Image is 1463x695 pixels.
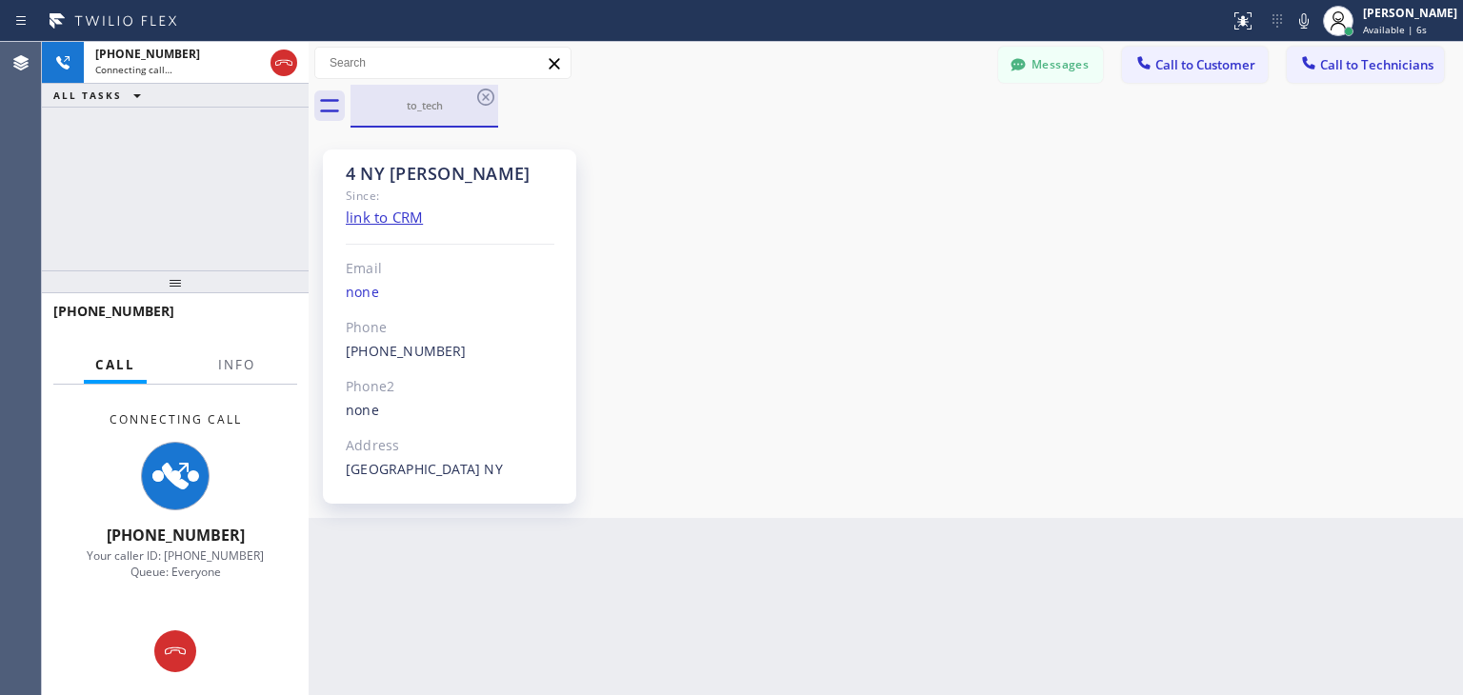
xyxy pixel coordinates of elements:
[346,163,554,185] div: 4 NY [PERSON_NAME]
[154,630,196,672] button: Hang up
[346,342,467,360] a: [PHONE_NUMBER]
[346,317,554,339] div: Phone
[346,435,554,457] div: Address
[1122,47,1268,83] button: Call to Customer
[53,89,122,102] span: ALL TASKS
[1155,56,1255,73] span: Call to Customer
[346,376,554,398] div: Phone2
[42,84,160,107] button: ALL TASKS
[346,282,554,304] div: none
[95,356,135,373] span: Call
[95,46,200,62] span: [PHONE_NUMBER]
[315,48,571,78] input: Search
[1363,23,1427,36] span: Available | 6s
[207,347,267,384] button: Info
[218,356,255,373] span: Info
[1287,47,1444,83] button: Call to Technicians
[84,347,147,384] button: Call
[110,411,242,427] span: Connecting Call
[346,400,554,422] div: none
[346,185,554,207] div: Since:
[346,258,554,280] div: Email
[95,63,172,76] span: Connecting call…
[53,302,174,320] span: [PHONE_NUMBER]
[1291,8,1317,34] button: Mute
[271,50,297,76] button: Hang up
[352,98,496,112] div: to_tech
[107,525,245,546] span: [PHONE_NUMBER]
[346,459,554,481] div: [GEOGRAPHIC_DATA] NY
[87,547,264,580] span: Your caller ID: [PHONE_NUMBER] Queue: Everyone
[346,208,423,227] a: link to CRM
[1320,56,1433,73] span: Call to Technicians
[1363,5,1457,21] div: [PERSON_NAME]
[998,47,1103,83] button: Messages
